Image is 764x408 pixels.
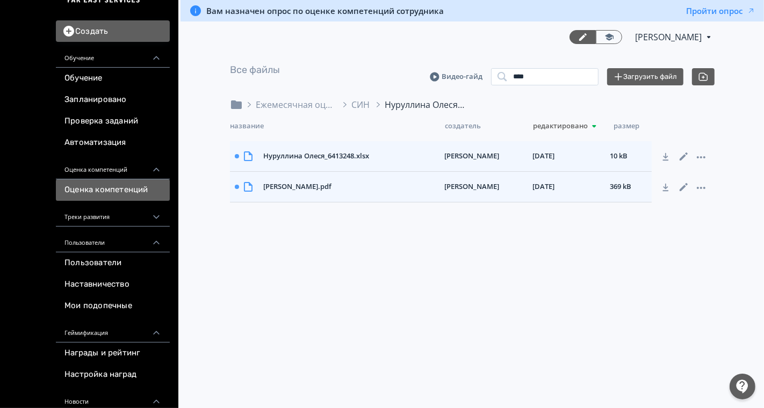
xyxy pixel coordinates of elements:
[56,343,170,364] a: Награды и рейтинг
[533,120,614,133] div: Редактировано
[230,64,280,76] a: Все файлы
[686,5,755,16] button: Пройти опрос
[430,71,482,82] a: Видео-гайд
[338,98,370,111] div: СИН
[56,154,170,179] div: Оценка компетенций
[596,30,622,44] a: Переключиться в режим ученика
[614,120,657,133] div: Размер
[56,295,170,317] a: Мои подопечные
[256,98,336,111] div: Ежемесячная оценка для директора магазина
[259,177,440,196] div: Нуруллина Олеся.pdf
[230,141,652,172] div: Нуруллина Олеся_6413248.xlsx[PERSON_NAME][DATE]10 kB
[56,20,170,42] button: Создать
[351,98,370,111] div: СИН
[532,181,554,192] span: [DATE]
[372,98,465,111] div: Нуруллина Олеся_6413248
[56,42,170,68] div: Обучение
[230,172,652,202] div: [PERSON_NAME].pdf[PERSON_NAME][DATE]369 kB
[230,120,445,133] div: Название
[259,147,440,166] div: Нуруллина Олеся_6413248.xlsx
[635,31,703,43] span: Светлана Илюхина
[56,201,170,227] div: Треки развития
[56,89,170,111] a: Запланировано
[56,364,170,385] a: Настройка наград
[56,274,170,295] a: Наставничество
[56,317,170,343] div: Геймификация
[385,98,465,111] div: Нуруллина Олеся_6413248
[56,252,170,274] a: Пользователи
[56,179,170,201] a: Оценка компетенций
[607,68,683,85] button: Загрузить файл
[445,120,533,133] div: Создатель
[56,227,170,252] div: Пользователи
[56,68,170,89] a: Обучение
[606,147,652,166] div: 10 kB
[440,177,528,196] div: [PERSON_NAME]
[606,177,652,196] div: 369 kB
[56,111,170,132] a: Проверка заданий
[56,132,170,154] a: Автоматизация
[532,151,554,162] span: [DATE]
[440,147,528,166] div: [PERSON_NAME]
[243,98,336,111] div: Ежемесячная оценка для директора магазина
[206,5,444,16] span: Вам назначен опрос по оценке компетенций сотрудника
